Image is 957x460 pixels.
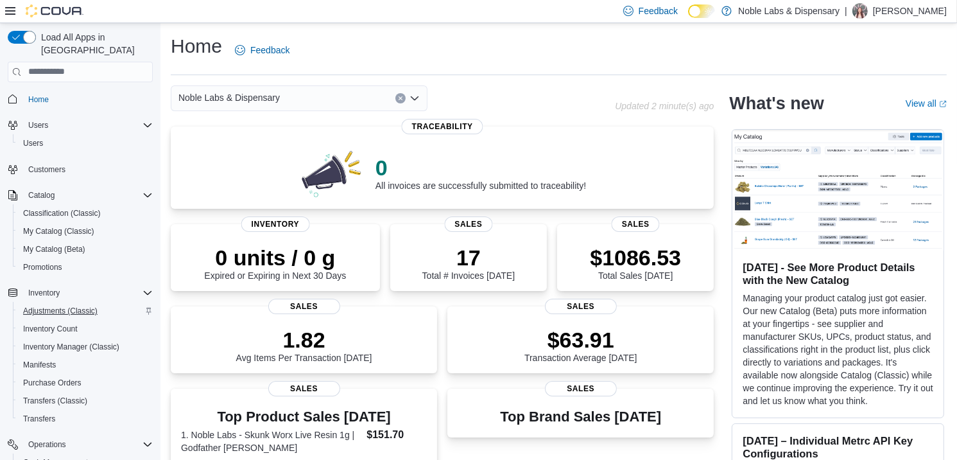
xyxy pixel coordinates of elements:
[23,285,153,301] span: Inventory
[612,217,660,232] span: Sales
[13,240,158,258] button: My Catalog (Beta)
[18,357,153,373] span: Manifests
[18,206,153,221] span: Classification (Classic)
[28,439,66,450] span: Operations
[545,299,617,314] span: Sales
[23,360,56,370] span: Manifests
[13,204,158,222] button: Classification (Classic)
[18,136,153,151] span: Users
[204,245,346,270] p: 0 units / 0 g
[3,186,158,204] button: Catalog
[298,147,365,199] img: 0
[18,206,106,221] a: Classification (Classic)
[23,342,119,352] span: Inventory Manager (Classic)
[23,324,78,334] span: Inventory Count
[13,392,158,410] button: Transfers (Classic)
[23,306,98,316] span: Adjustments (Classic)
[28,190,55,200] span: Catalog
[28,164,65,175] span: Customers
[18,242,91,257] a: My Catalog (Beta)
[23,437,71,452] button: Operations
[13,258,158,276] button: Promotions
[181,429,361,454] dt: 1. Noble Labs - Skunk Worx Live Resin 1g | Godfather [PERSON_NAME]
[236,327,372,363] div: Avg Items Per Transaction [DATE]
[13,302,158,320] button: Adjustments (Classic)
[23,118,153,133] span: Users
[422,245,515,270] p: 17
[18,242,153,257] span: My Catalog (Beta)
[18,339,125,355] a: Inventory Manager (Classic)
[18,375,153,391] span: Purchase Orders
[23,244,85,254] span: My Catalog (Beta)
[639,4,678,17] span: Feedback
[422,245,515,281] div: Total # Invoices [DATE]
[18,393,92,409] a: Transfers (Classic)
[18,224,99,239] a: My Catalog (Classic)
[23,188,60,203] button: Catalog
[23,414,55,424] span: Transfers
[23,437,153,452] span: Operations
[366,427,427,443] dd: $151.70
[28,94,49,105] span: Home
[13,356,158,374] button: Manifests
[18,260,67,275] a: Promotions
[23,138,43,148] span: Users
[250,44,289,57] span: Feedback
[23,91,153,107] span: Home
[3,160,158,179] button: Customers
[590,245,681,270] p: $1086.53
[18,260,153,275] span: Promotions
[524,327,637,353] p: $63.91
[36,31,153,57] span: Load All Apps in [GEOGRAPHIC_DATA]
[444,217,492,232] span: Sales
[268,381,340,396] span: Sales
[524,327,637,363] div: Transaction Average [DATE]
[13,134,158,152] button: Users
[3,90,158,109] button: Home
[23,262,62,272] span: Promotions
[410,93,420,103] button: Open list of options
[402,119,483,134] span: Traceability
[178,90,280,105] span: Noble Labs & Dispensary
[3,436,158,454] button: Operations
[688,18,689,19] span: Dark Mode
[23,118,53,133] button: Users
[236,327,372,353] p: 1.82
[23,161,153,177] span: Customers
[13,410,158,428] button: Transfers
[23,162,71,177] a: Customers
[375,155,586,191] div: All invoices are successfully submitted to traceability!
[23,208,101,218] span: Classification (Classic)
[230,37,295,63] a: Feedback
[18,411,60,427] a: Transfers
[18,411,153,427] span: Transfers
[729,93,823,114] h2: What's new
[23,226,94,236] span: My Catalog (Classic)
[23,92,54,107] a: Home
[3,116,158,134] button: Users
[28,120,48,130] span: Users
[18,321,153,337] span: Inventory Count
[18,375,87,391] a: Purchase Orders
[852,3,868,19] div: Patricia Allen
[743,434,933,460] h3: [DATE] – Individual Metrc API Key Configurations
[18,339,153,355] span: Inventory Manager (Classic)
[18,303,103,319] a: Adjustments (Classic)
[906,98,947,109] a: View allExternal link
[545,381,617,396] span: Sales
[23,285,65,301] button: Inventory
[615,101,714,111] p: Updated 2 minute(s) ago
[845,3,847,19] p: |
[204,245,346,281] div: Expired or Expiring in Next 30 Days
[13,222,158,240] button: My Catalog (Classic)
[743,292,933,407] p: Managing your product catalog just got easier. Our new Catalog (Beta) puts more information at yo...
[873,3,947,19] p: [PERSON_NAME]
[28,288,60,298] span: Inventory
[23,188,153,203] span: Catalog
[375,155,586,181] p: 0
[395,93,406,103] button: Clear input
[3,284,158,302] button: Inventory
[23,378,82,388] span: Purchase Orders
[181,409,427,425] h3: Top Product Sales [DATE]
[13,338,158,356] button: Inventory Manager (Classic)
